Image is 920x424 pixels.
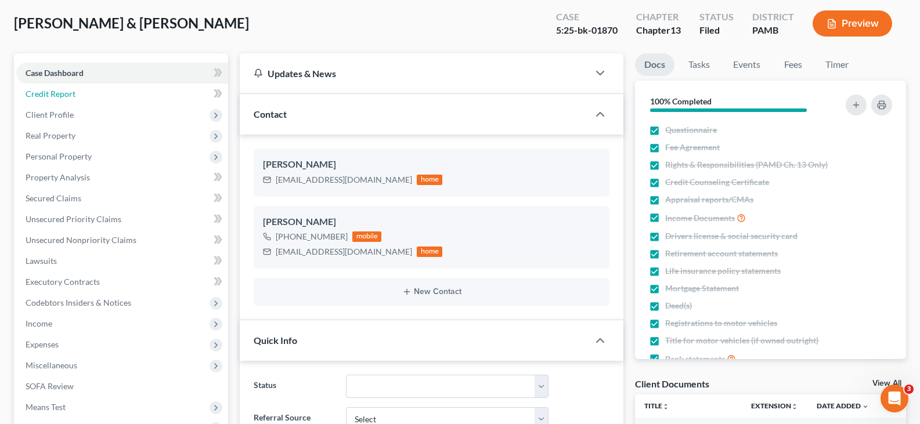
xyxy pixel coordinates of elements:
a: Property Analysis [16,167,228,188]
div: home [417,247,442,257]
span: Drivers license & social security card [665,230,798,242]
strong: 100% Completed [650,96,712,106]
span: Executory Contracts [26,277,100,287]
div: [PERSON_NAME] [263,158,600,172]
div: Chapter [636,24,681,37]
div: Filed [699,24,734,37]
span: 3 [904,385,914,394]
span: Property Analysis [26,172,90,182]
i: expand_more [862,403,869,410]
span: Income Documents [665,212,735,224]
a: Titleunfold_more [644,401,669,410]
span: Registrations to motor vehicles [665,317,777,329]
i: unfold_more [662,403,669,410]
span: Quick Info [254,335,297,346]
span: [PERSON_NAME] & [PERSON_NAME] [14,15,249,31]
span: Real Property [26,131,75,140]
span: Unsecured Nonpriority Claims [26,235,136,245]
div: mobile [352,231,381,242]
span: Income [26,318,52,328]
div: PAMB [752,24,794,37]
a: Events [724,53,770,76]
a: Fees [774,53,811,76]
div: [PERSON_NAME] [263,215,600,229]
div: Chapter [636,10,681,24]
span: Fee Agreement [665,142,720,153]
span: Deed(s) [665,300,692,311]
div: [EMAIL_ADDRESS][DOMAIN_NAME] [276,246,412,258]
span: Title for motor vehicles (if owned outright) [665,335,818,346]
a: Lawsuits [16,251,228,271]
span: Unsecured Priority Claims [26,214,121,224]
a: Docs [635,53,674,76]
span: Mortgage Statement [665,282,739,294]
button: New Contact [263,287,600,296]
div: [PHONE_NUMBER] [276,231,348,242]
a: Case Dashboard [16,63,228,84]
div: 5:25-bk-01870 [556,24,618,37]
a: View All [872,379,901,387]
i: unfold_more [791,403,798,410]
a: Executory Contracts [16,271,228,292]
span: Bank statements [665,353,725,365]
span: Miscellaneous [26,360,77,370]
a: Unsecured Priority Claims [16,209,228,230]
iframe: Intercom live chat [881,385,908,412]
span: Client Profile [26,110,74,119]
span: Means Test [26,402,66,412]
span: Life insurance policy statements [665,265,781,277]
span: Contact [254,108,287,119]
span: Retirement account statements [665,248,778,259]
span: Rights & Responsibilities (PAMD Ch. 13 Only) [665,159,828,171]
a: Tasks [679,53,719,76]
span: Case Dashboard [26,68,84,78]
span: Credit Report [26,89,75,99]
div: home [417,175,442,185]
a: SOFA Review [16,376,228,397]
a: Secured Claims [16,188,228,209]
button: Preview [813,10,892,37]
span: SOFA Review [26,381,74,391]
div: [EMAIL_ADDRESS][DOMAIN_NAME] [276,174,412,186]
span: Secured Claims [26,193,81,203]
a: Unsecured Nonpriority Claims [16,230,228,251]
a: Credit Report [16,84,228,104]
span: Codebtors Insiders & Notices [26,298,131,307]
span: Lawsuits [26,256,57,266]
span: Appraisal reports/CMAs [665,194,753,205]
span: Expenses [26,339,59,349]
a: Timer [816,53,858,76]
span: Personal Property [26,151,92,161]
div: Client Documents [635,378,709,390]
div: Status [699,10,734,24]
div: Case [556,10,618,24]
a: Date Added expand_more [817,401,869,410]
span: Credit Counseling Certificate [665,176,769,188]
span: Questionnaire [665,124,717,136]
span: 13 [670,24,681,35]
div: Updates & News [254,67,575,79]
div: District [752,10,794,24]
label: Status [248,375,340,398]
a: Extensionunfold_more [751,401,798,410]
